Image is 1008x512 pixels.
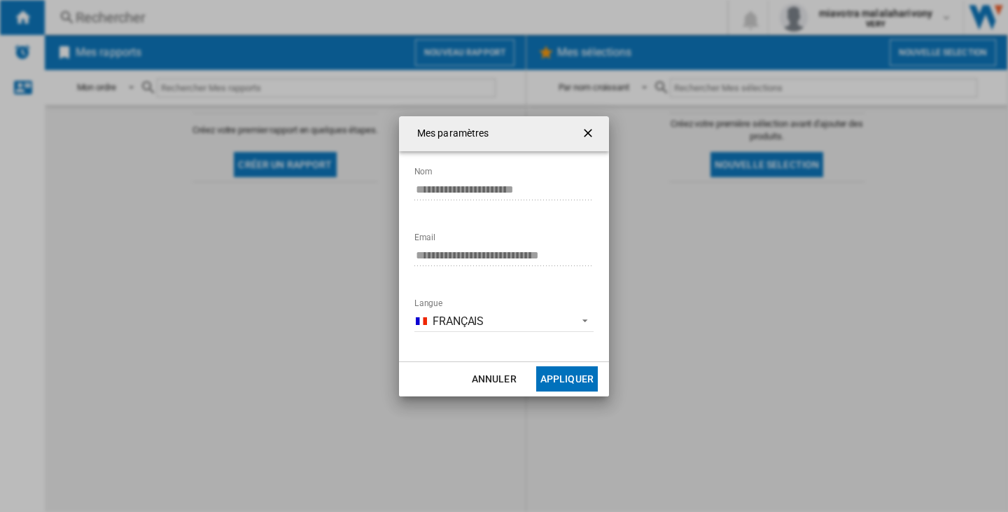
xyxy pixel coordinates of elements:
button: Annuler [463,366,525,392]
img: fr_FR.png [416,317,427,325]
button: Appliquer [536,366,598,392]
h4: Mes paramètres [410,127,489,141]
ng-md-icon: getI18NText('BUTTONS.CLOSE_DIALOG') [581,126,598,143]
button: getI18NText('BUTTONS.CLOSE_DIALOG') [575,120,603,148]
md-select: Langue: Français [414,311,594,332]
span: Français [433,314,570,329]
